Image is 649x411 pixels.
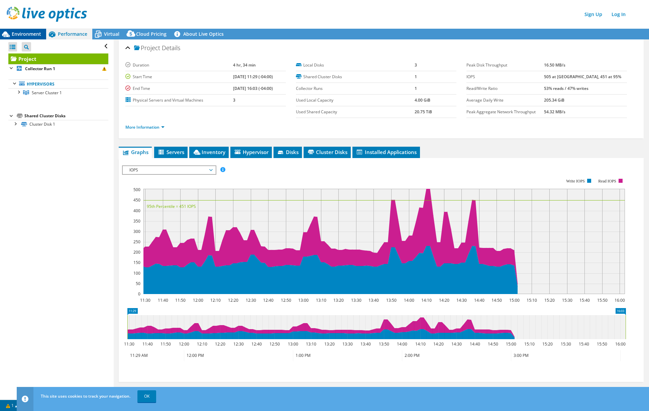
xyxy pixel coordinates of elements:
text: 14:50 [491,297,502,303]
text: 15:10 [526,297,537,303]
span: Environment [12,31,41,37]
span: Hypervisor [234,149,268,155]
text: 16:00 [614,297,625,303]
label: Used Shared Capacity [296,109,415,115]
text: 13:50 [386,297,396,303]
a: About Live Optics [172,29,229,39]
text: 12:00 [193,297,203,303]
text: 200 [133,249,140,255]
text: 12:40 [251,341,261,347]
text: 12:20 [215,341,225,347]
a: More Information [125,124,165,130]
b: [DATE] 11:29 (-04:00) [233,74,273,80]
text: 14:00 [397,341,407,347]
text: 12:50 [269,341,280,347]
text: 14:20 [439,297,449,303]
text: 12:50 [281,297,291,303]
text: 11:50 [160,341,171,347]
a: Log In [608,9,629,19]
span: Disks [277,149,299,155]
text: Read IOPS [598,179,616,183]
text: 300 [133,229,140,234]
label: Local Disks [296,62,415,68]
span: Server Cluster 1 [32,90,62,96]
b: 16.50 MB/s [544,62,565,68]
text: 15:20 [542,341,552,347]
label: End Time [125,85,233,92]
text: 100 [133,270,140,276]
text: 12:40 [263,297,273,303]
span: IOPS [126,166,212,174]
span: This site uses cookies to track your navigation. [41,393,130,399]
b: 4.00 GiB [415,97,430,103]
label: Read/Write Ratio [466,85,544,92]
text: 14:40 [469,341,480,347]
text: 14:30 [451,341,461,347]
text: 0 [138,291,140,297]
b: 3 [233,97,235,103]
text: 13:00 [288,341,298,347]
text: 12:00 [179,341,189,347]
text: 12:30 [245,297,256,303]
text: 12:20 [228,297,238,303]
img: live_optics_svg.svg [7,7,87,22]
label: Used Local Capacity [296,97,415,104]
span: Inventory [193,149,225,155]
text: 15:10 [524,341,534,347]
text: 350 [133,218,140,224]
text: 13:20 [324,341,334,347]
label: Peak Disk Throughput [466,62,544,68]
div: Shared Cluster Disks [24,112,108,120]
b: 54.32 MB/s [544,109,565,115]
text: 14:00 [404,297,414,303]
b: 53% reads / 47% writes [544,86,588,91]
text: 15:40 [578,341,589,347]
text: 13:40 [360,341,370,347]
span: Servers [157,149,184,155]
label: Collector Runs [296,85,415,92]
text: 11:30 [140,297,150,303]
text: 11:50 [175,297,185,303]
a: Server Cluster 1 [8,88,108,97]
a: Project [8,53,108,64]
b: 4 hr, 34 min [233,62,256,68]
text: 14:50 [488,341,498,347]
a: Sign Up [581,9,606,19]
text: 15:00 [509,297,519,303]
text: 400 [133,208,140,214]
b: 1 [415,74,417,80]
text: Write IOPS [566,179,585,183]
b: 205.34 GiB [544,97,564,103]
label: Shared Cluster Disks [296,74,415,80]
b: 20.75 TiB [415,109,432,115]
text: 13:10 [316,297,326,303]
a: Cluster Disk 1 [8,120,108,129]
b: [DATE] 16:03 (-04:00) [233,86,273,91]
text: 15:30 [560,341,571,347]
b: Collector Run 1 [25,66,55,72]
text: 15:50 [597,341,607,347]
span: Cloud Pricing [136,31,167,37]
text: 13:50 [378,341,389,347]
span: Graphs [122,149,148,155]
label: IOPS [466,74,544,80]
a: Collector Run 1 [8,64,108,73]
text: 13:10 [306,341,316,347]
span: Installed Applications [356,149,417,155]
span: Cluster Disks [307,149,347,155]
label: Peak Aggregate Network Throughput [466,109,544,115]
text: 16:00 [615,341,625,347]
text: 15:50 [597,297,607,303]
a: 1 [1,401,22,410]
text: 11:30 [124,341,134,347]
text: 15:20 [544,297,554,303]
label: Average Daily Write [466,97,544,104]
text: 15:00 [506,341,516,347]
label: Physical Servers and Virtual Machines [125,97,233,104]
span: Details [162,44,180,52]
label: Start Time [125,74,233,80]
text: 15:30 [562,297,572,303]
text: 14:10 [415,341,425,347]
text: 450 [133,197,140,203]
text: 13:40 [368,297,378,303]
